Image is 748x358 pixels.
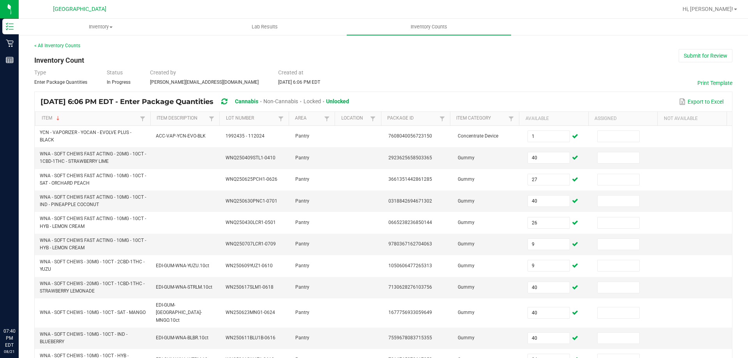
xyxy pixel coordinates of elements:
span: Pantry [295,310,309,315]
inline-svg: Retail [6,39,14,47]
a: Filter [438,114,447,123]
span: Pantry [295,263,309,268]
span: Gummy [458,284,475,290]
span: Cannabis [235,98,258,104]
span: WN250611BLU1B-0616 [226,335,275,340]
span: Gummy [458,310,475,315]
span: 2923625658503365 [388,155,432,160]
a: Filter [207,114,216,123]
p: 08/21 [4,349,15,354]
span: Unlocked [326,98,349,104]
a: ItemSortable [42,115,138,122]
span: Gummy [458,263,475,268]
span: EDI-GUM-[GEOGRAPHIC_DATA]-MNGO.10ct [156,302,202,323]
span: 0318842694671302 [388,198,432,204]
span: YCN - VAPORIZER - YOCAN - EVOLVE PLUS - BLACK [40,130,131,143]
a: Inventory Counts [347,19,511,35]
th: Available [519,112,588,126]
span: 7559678083715355 [388,335,432,340]
inline-svg: Inventory [6,23,14,30]
span: Created by [150,69,176,76]
span: Hi, [PERSON_NAME]! [683,6,733,12]
a: Filter [322,114,332,123]
span: WNA - SOFT CHEWS - 20MG - 10CT - 1CBD-1THC - STRAWBERRY LEMONADE [40,281,145,294]
span: EDI-GUM-WNA-STRLM.10ct [156,284,212,290]
span: Gummy [458,335,475,340]
span: 9780367162704063 [388,241,432,247]
span: WN250617SLM1-0618 [226,284,273,290]
span: ACC-VAP-YCN-EVO-BLK [156,133,206,139]
span: WN250623MNG1-0624 [226,310,275,315]
a: Filter [368,114,378,123]
span: Non-Cannabis [263,98,298,104]
span: WNA - SOFT CHEWS FAST ACTING - 20MG - 10CT - 1CBD-1THC - STRAWBERRY LIME [40,151,146,164]
span: Pantry [295,284,309,290]
span: Lab Results [241,23,288,30]
span: Pantry [295,241,309,247]
span: WNA - SOFT CHEWS FAST ACTING - 10MG - 10CT - SAT - ORCHARD PEACH [40,173,146,186]
a: AreaSortable [295,115,322,122]
span: Gummy [458,198,475,204]
span: Inventory [19,23,182,30]
th: Assigned [588,112,657,126]
span: Locked [303,98,321,104]
span: Gummy [458,176,475,182]
div: [DATE] 6:06 PM EDT - Enter Package Quantities [41,95,355,109]
span: Inventory Counts [400,23,458,30]
span: 1992435 - 112024 [226,133,265,139]
span: Inventory Count [34,56,84,64]
span: 7130628276103756 [388,284,432,290]
button: Print Template [697,79,732,87]
span: WNQ250625PCH1-0626 [226,176,277,182]
span: WNA - SOFT CHEWS FAST ACTING - 10MG - 10CT - HYB - LEMON CREAM [40,216,146,229]
span: 1050606477265313 [388,263,432,268]
span: EDI-GUM-WNA-YUZU.10ct [156,263,209,268]
span: 3661351442861285 [388,176,432,182]
button: Export to Excel [677,95,725,108]
span: Pantry [295,335,309,340]
span: Gummy [458,241,475,247]
span: WNQ250409STL1-0410 [226,155,275,160]
span: Created at [278,69,303,76]
span: [GEOGRAPHIC_DATA] [53,6,106,12]
span: [DATE] 6:06 PM EDT [278,79,320,85]
th: Not Available [657,112,727,126]
span: [PERSON_NAME][EMAIL_ADDRESS][DOMAIN_NAME] [150,79,259,85]
a: Package IdSortable [387,115,438,122]
span: Status [107,69,123,76]
a: Filter [138,114,147,123]
span: WN250609YUZ1-0610 [226,263,273,268]
span: WNA - SOFT CHEWS FAST ACTING - 10MG - 10CT - HYB - LEMON CREAM [40,238,146,250]
span: Sortable [55,115,61,122]
span: Pantry [295,220,309,225]
span: WNA - SOFT CHEWS - 10MG - 10CT - SAT - MANGO [40,310,146,315]
a: Filter [276,114,286,123]
span: EDI-GUM-WNA-BLBR.10ct [156,335,208,340]
a: LocationSortable [341,115,369,122]
a: Filter [506,114,516,123]
span: 0665238236850144 [388,220,432,225]
span: In Progress [107,79,131,85]
a: Lot NumberSortable [226,115,276,122]
span: Gummy [458,155,475,160]
span: Type [34,69,46,76]
a: Lab Results [183,19,347,35]
span: WNA - SOFT CHEWS - 10MG - 10CT - IND - BLUEBERRY [40,332,127,344]
span: WNQ250430LCR1-0501 [226,220,276,225]
span: Gummy [458,220,475,225]
inline-svg: Reports [6,56,14,64]
span: Pantry [295,176,309,182]
span: Pantry [295,133,309,139]
span: WNQ250707LCR1-0709 [226,241,276,247]
a: < All Inventory Counts [34,43,80,48]
a: Item DescriptionSortable [157,115,207,122]
span: Pantry [295,155,309,160]
span: WNQ250630PNC1-0701 [226,198,277,204]
span: 1677756933059649 [388,310,432,315]
span: Concentrate Device [458,133,498,139]
span: Pantry [295,198,309,204]
a: Inventory [19,19,183,35]
p: 07:40 PM EDT [4,328,15,349]
span: WNA - SOFT CHEWS FAST ACTING - 10MG - 10CT - IND - PINEAPPLE COCONUT [40,194,146,207]
span: Enter Package Quantities [34,79,87,85]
